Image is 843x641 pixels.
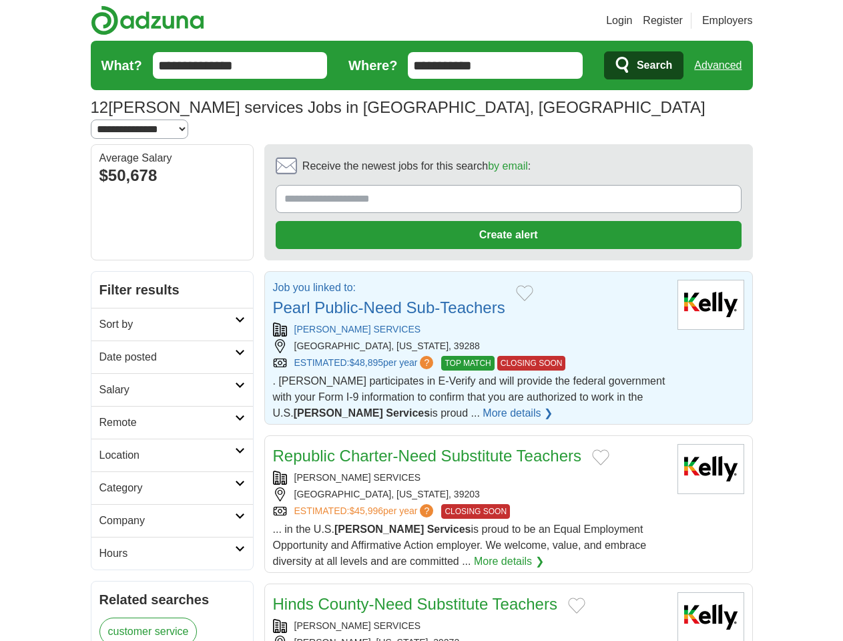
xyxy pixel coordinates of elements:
[643,13,683,29] a: Register
[99,349,235,365] h2: Date posted
[99,513,235,529] h2: Company
[276,221,742,249] button: Create alert
[441,504,510,519] span: CLOSING SOON
[99,546,235,562] h2: Hours
[91,537,253,570] a: Hours
[273,595,557,613] a: Hinds County-Need Substitute Teachers
[334,523,424,535] strong: [PERSON_NAME]
[273,339,667,353] div: [GEOGRAPHIC_DATA], [US_STATE], 39288
[91,373,253,406] a: Salary
[348,55,397,75] label: Where?
[99,480,235,496] h2: Category
[91,471,253,504] a: Category
[91,341,253,373] a: Date posted
[273,523,647,567] span: ... in the U.S. is proud to be an Equal Employment Opportunity and Affirmative Action employer. W...
[420,356,433,369] span: ?
[592,449,609,465] button: Add to favorite jobs
[294,356,437,371] a: ESTIMATED:$48,895per year?
[99,164,245,188] div: $50,678
[568,598,585,614] button: Add to favorite jobs
[99,415,235,431] h2: Remote
[273,375,665,419] span: . [PERSON_NAME] participates in E-Verify and will provide the federal government with your Form I...
[99,316,235,333] h2: Sort by
[294,472,421,483] a: [PERSON_NAME] SERVICES
[677,444,744,494] img: Kelly Services logo
[516,285,533,301] button: Add to favorite jobs
[273,280,505,296] p: Job you linked to:
[273,298,505,316] a: Pearl Public-Need Sub-Teachers
[497,356,566,371] span: CLOSING SOON
[91,95,109,120] span: 12
[91,98,706,116] h1: [PERSON_NAME] services Jobs in [GEOGRAPHIC_DATA], [GEOGRAPHIC_DATA]
[420,504,433,517] span: ?
[99,153,245,164] div: Average Salary
[99,590,245,610] h2: Related searches
[302,158,531,174] span: Receive the newest jobs for this search :
[637,52,672,79] span: Search
[91,5,204,35] img: Adzuna logo
[483,405,553,421] a: More details ❯
[427,523,471,535] strong: Services
[91,406,253,439] a: Remote
[441,356,494,371] span: TOP MATCH
[99,447,235,463] h2: Location
[474,554,544,570] a: More details ❯
[91,272,253,308] h2: Filter results
[294,407,383,419] strong: [PERSON_NAME]
[606,13,632,29] a: Login
[349,357,383,368] span: $48,895
[604,51,683,79] button: Search
[91,308,253,341] a: Sort by
[101,55,142,75] label: What?
[386,407,430,419] strong: Services
[702,13,753,29] a: Employers
[488,160,528,172] a: by email
[99,382,235,398] h2: Salary
[91,504,253,537] a: Company
[273,447,581,465] a: Republic Charter-Need Substitute Teachers
[294,324,421,335] a: [PERSON_NAME] SERVICES
[294,504,437,519] a: ESTIMATED:$45,996per year?
[294,620,421,631] a: [PERSON_NAME] SERVICES
[273,487,667,501] div: [GEOGRAPHIC_DATA], [US_STATE], 39203
[91,439,253,471] a: Location
[694,52,742,79] a: Advanced
[349,505,383,516] span: $45,996
[677,280,744,330] img: Kelly Services logo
